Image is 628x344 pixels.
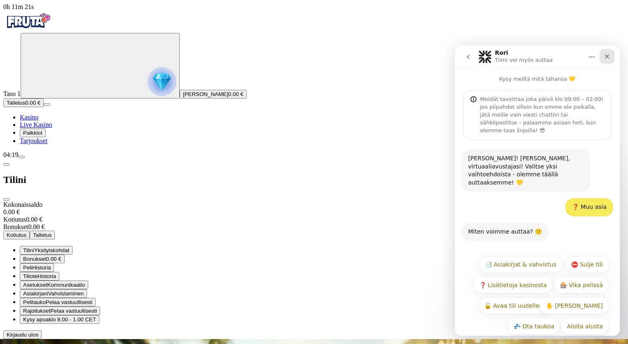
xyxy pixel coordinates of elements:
span: 04:19 [3,151,18,158]
div: Kokonaissaldo [3,201,625,216]
a: poker-chip iconLive Kasino [20,121,52,128]
button: reward iconPalkkiot [20,129,46,137]
a: gift-inverted iconTarjoukset [20,137,47,144]
span: Tiliote [23,273,37,279]
span: [PERSON_NAME] [183,91,228,97]
a: Fruta [3,26,53,33]
button: document iconAsiakirjaniVahvistaminen [20,289,87,298]
button: transactions iconTilioteHistoria [20,272,59,281]
button: toggle iconAsetuksetKommunikaatio [20,281,88,289]
span: Bonukset [3,223,28,230]
div: 0.00 € [3,216,625,223]
span: Asiakirjani [23,290,48,297]
span: Vahvistaminen [48,290,84,297]
div: 0.00 € [3,223,625,231]
span: Asetukset [23,282,47,288]
button: menu [44,103,50,106]
span: Pelaa vastuullisesti [46,299,92,305]
span: Talletus [7,100,25,106]
button: Talletusplus icon0.00 € [3,98,44,107]
button: limits iconRajoituksetPelaa vastuullisesti [20,307,100,315]
span: user session time [3,3,34,10]
span: 0.00 € [25,100,40,106]
button: clock iconPelitaukoPelaa vastuullisesti [20,298,96,307]
span: Tarjoukset [20,137,47,144]
button: user-circle iconTiliniYksityiskohdat [20,246,73,255]
div: 0.00 € [3,208,625,216]
button: headphones iconKysy apuaklo 8.00 - 1.00 CET [20,315,99,324]
span: Taso 1 [3,90,21,97]
span: 0.00 € [228,91,244,97]
span: Kotiutus [3,216,26,223]
span: Historia [37,273,56,279]
button: menu [18,156,25,158]
span: klo 8.00 - 1.00 CET [49,316,96,323]
img: Fruta [3,11,53,31]
span: Bonukset [23,256,46,262]
button: [PERSON_NAME]0.00 € [180,90,247,98]
iframe: Intercom live chat [455,46,620,336]
span: Kirjaudu ulos [7,332,38,338]
h2: Tilini [3,174,625,185]
span: Kasino [20,114,38,121]
nav: Primary [3,11,625,145]
button: smiley iconBonukset0.00 € [20,255,65,263]
button: chevron-left icon [3,163,10,166]
button: close [3,198,10,201]
span: Peli [23,264,32,271]
span: Historia [32,264,51,271]
span: Yksityiskohdat [34,247,69,253]
span: Talletus [33,232,52,238]
span: 0.00 € [46,256,61,262]
span: Kommunikaatio [47,282,85,288]
button: Kirjaudu ulos [3,330,42,339]
span: Pelitauko [23,299,46,305]
button: history iconPeliHistoria [20,263,54,272]
span: Rajoitukset [23,308,50,314]
a: diamond iconKasino [20,114,38,121]
button: Talletus [30,231,55,239]
span: Live Kasino [20,121,52,128]
span: Palkkiot [23,130,42,136]
button: Kotiutus [3,231,30,239]
img: reward progress [148,67,176,96]
span: Kysy apua [23,316,49,323]
span: Kotiutus [7,232,26,238]
span: Pelaa vastuullisesti [50,308,97,314]
button: reward progress [21,33,180,98]
span: Tilini [23,247,34,253]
